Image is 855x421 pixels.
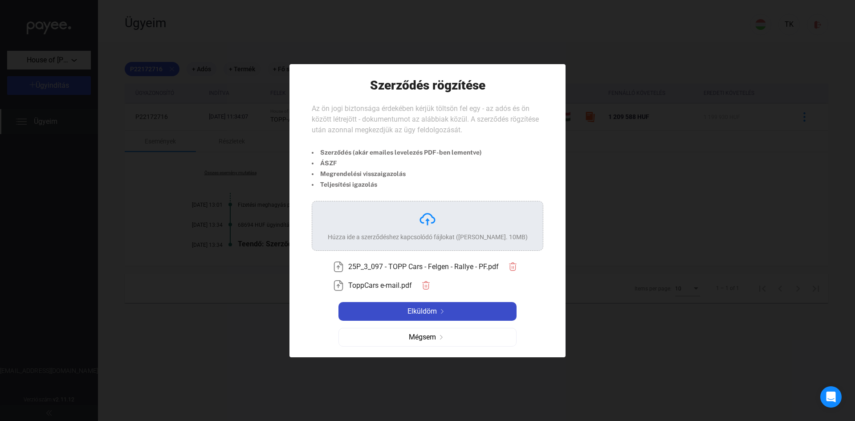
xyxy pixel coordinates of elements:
[333,262,344,272] img: upload-paper
[508,262,517,271] img: trash-red
[437,309,448,314] img: arrow-right-white
[409,332,436,343] span: Mégsem
[407,306,437,317] span: Elküldöm
[312,179,482,190] li: Teljesítési igazolás
[312,168,482,179] li: Megrendelési visszaigazolás
[348,262,499,272] span: 25P_3_097 - TOPP Cars - Felgen - Rallye - PF.pdf
[419,210,436,228] img: upload-cloud
[421,281,431,290] img: trash-red
[820,386,842,408] div: Open Intercom Messenger
[338,302,517,321] button: Elküldömarrow-right-white
[416,276,435,295] button: trash-red
[312,104,539,134] span: Az ön jogi biztonsága érdekében kérjük töltsön fel egy - az adós és ön között létrejött - dokumen...
[348,280,412,291] span: ToppCars e-mail.pdf
[503,258,522,276] button: trash-red
[370,78,485,93] h1: Szerződés rögzítése
[328,233,528,241] div: Húzza ide a szerződéshez kapcsolódó fájlokat ([PERSON_NAME]. 10MB)
[338,328,517,347] button: Mégsemarrow-right-grey
[312,147,482,158] li: Szerződés (akár emailes levelezés PDF-ben lementve)
[312,158,482,168] li: ÁSZF
[436,335,447,339] img: arrow-right-grey
[333,280,344,291] img: upload-paper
